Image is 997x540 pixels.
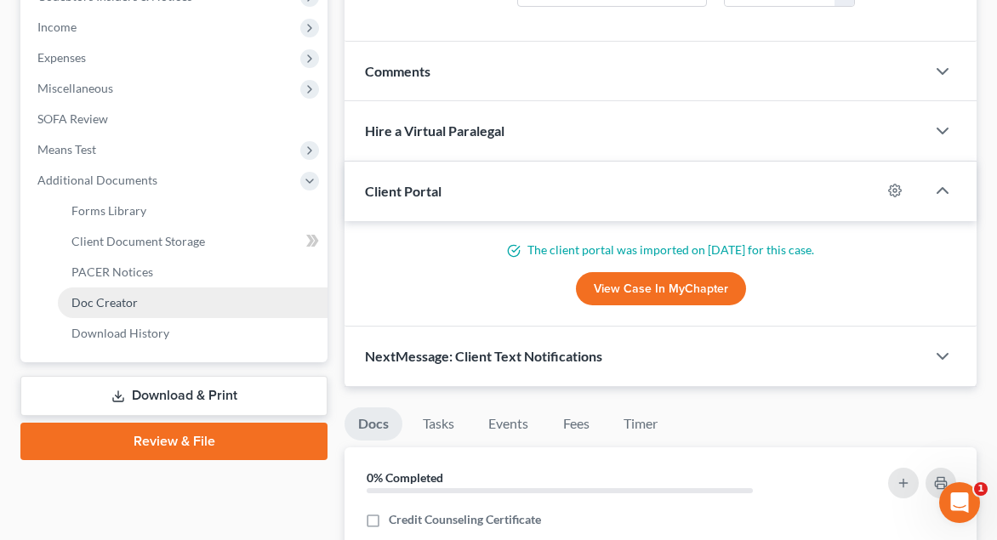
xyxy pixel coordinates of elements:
span: Hire a Virtual Paralegal [365,122,504,139]
span: Forms Library [71,203,146,218]
span: Expenses [37,50,86,65]
a: View Case in MyChapter [576,272,746,306]
a: Doc Creator [58,287,328,318]
a: Tasks [409,407,468,441]
span: SOFA Review [37,111,108,126]
span: Client Portal [365,183,442,199]
a: Review & File [20,423,328,460]
span: Download History [71,326,169,340]
span: Client Document Storage [71,234,205,248]
span: NextMessage: Client Text Notifications [365,348,602,364]
a: Events [475,407,542,441]
strong: 0% Completed [367,470,443,485]
a: Fees [549,407,603,441]
span: Miscellaneous [37,81,113,95]
a: Download & Print [20,376,328,416]
span: 1 [974,482,988,496]
p: The client portal was imported on [DATE] for this case. [365,242,956,259]
span: Doc Creator [71,295,138,310]
span: Income [37,20,77,34]
a: Download History [58,318,328,349]
span: Means Test [37,142,96,156]
a: Forms Library [58,196,328,226]
span: Credit Counseling Certificate [389,511,541,528]
span: PACER Notices [71,264,153,279]
a: Timer [610,407,671,441]
span: Additional Documents [37,173,157,187]
a: Client Document Storage [58,226,328,257]
iframe: Intercom live chat [939,482,980,523]
a: PACER Notices [58,257,328,287]
a: Docs [345,407,402,441]
a: SOFA Review [24,104,328,134]
span: Comments [365,63,430,79]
